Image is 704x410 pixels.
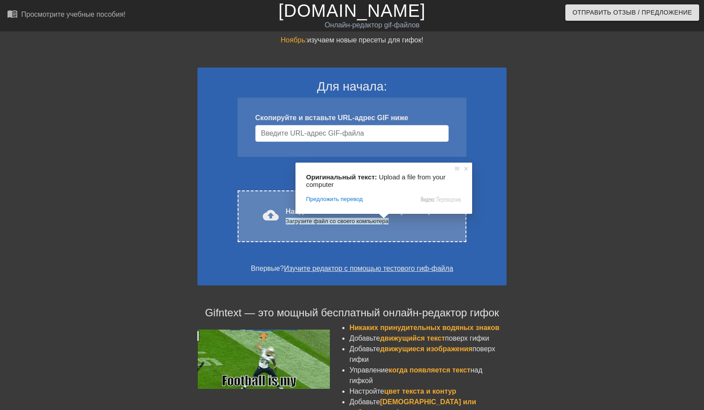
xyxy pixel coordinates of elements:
span: Оригинальный текст: [306,173,377,181]
span: Предложить перевод [306,195,363,203]
ya-tr-span: cloud_upload загрузить [263,207,347,223]
ya-tr-span: движущиеся изображения [380,345,472,353]
ya-tr-span: Добавьте [349,334,380,342]
ya-tr-span: Скопируйте и вставьте URL-адрес GIF ниже [255,114,409,121]
ya-tr-span: цвет текста и контур [384,387,456,395]
a: Изучите редактор с помощью тестового гиф-файла [284,265,453,272]
ya-tr-span: Gifntext — это мощный бесплатный онлайн-редактор гифок [205,307,499,319]
ya-tr-span: Ноябрь: [281,36,307,44]
img: football_small.gif [197,330,330,389]
ya-tr-span: Настройте [349,387,384,395]
ya-tr-span: Найдите на своём компьютере нужный файл [286,208,445,215]
span: Upload a file from your computer [306,173,447,188]
ya-tr-span: Управление [349,366,389,374]
a: Просмотрите учебные пособия! [7,8,125,22]
ya-tr-span: Добавьте [349,345,380,353]
ya-tr-span: когда появляется текст [389,366,470,374]
button: Отправить Отзыв / Предложение [565,4,699,21]
ya-tr-span: Онлайн-редактор gif-файлов [325,21,420,29]
ya-tr-span: Для начала: [317,80,387,93]
input: Имя пользователя [255,125,449,142]
ya-tr-span: Добавьте [349,398,380,406]
ya-tr-span: Впервые? [251,265,284,272]
a: [DOMAIN_NAME] [278,1,425,20]
ya-tr-span: Отправить Отзыв / Предложение [572,7,692,18]
ya-tr-span: изучаем новые пресеты для гифок! [307,36,424,44]
ya-tr-span: Загрузите файл со своего компьютера [286,218,389,224]
ya-tr-span: Просмотрите учебные пособия! [21,11,125,18]
ya-tr-span: menu_book_бук меню [7,8,72,19]
ya-tr-span: движущийся текст [380,334,445,342]
ya-tr-span: поверх гифки [445,334,489,342]
ya-tr-span: Никаких принудительных водяных знаков [349,324,500,331]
